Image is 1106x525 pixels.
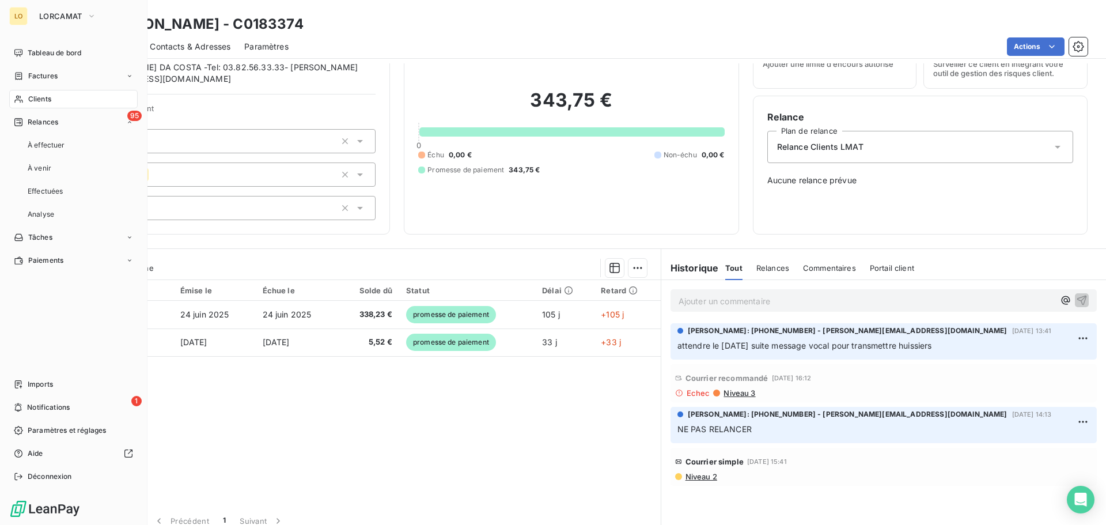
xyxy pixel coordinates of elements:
[722,388,755,398] span: Niveau 3
[28,232,52,243] span: Tâches
[933,59,1078,78] span: Surveiller ce client en intégrant votre outil de gestion des risques client.
[688,326,1007,336] span: [PERSON_NAME]: [PHONE_NUMBER] - [PERSON_NAME][EMAIL_ADDRESS][DOMAIN_NAME]
[244,41,289,52] span: Paramètres
[28,255,63,266] span: Paiements
[406,286,528,295] div: Statut
[28,117,58,127] span: Relances
[28,448,43,459] span: Aide
[28,163,51,173] span: À venir
[767,175,1073,186] span: Aucune relance prévue
[756,263,789,273] span: Relances
[180,309,229,319] span: 24 juin 2025
[509,165,540,175] span: 343,75 €
[870,263,914,273] span: Portail client
[28,48,81,58] span: Tableau de bord
[661,261,719,275] h6: Historique
[688,409,1007,420] span: [PERSON_NAME]: [PHONE_NUMBER] - [PERSON_NAME][EMAIL_ADDRESS][DOMAIN_NAME]
[1067,486,1094,513] div: Open Intercom Messenger
[747,458,787,465] span: [DATE] 15:41
[9,7,28,25] div: LO
[687,388,710,398] span: Echec
[344,337,392,348] span: 5,52 €
[28,209,54,220] span: Analyse
[427,150,444,160] span: Échu
[39,12,82,21] span: LORCAMAT
[427,165,504,175] span: Promesse de paiement
[28,379,53,390] span: Imports
[702,150,725,160] span: 0,00 €
[90,62,376,85] span: [PERSON_NAME] DA COSTA -Tel: 03.82.56.33.33- [PERSON_NAME][EMAIL_ADDRESS][DOMAIN_NAME]
[777,141,863,153] span: Relance Clients LMAT
[101,14,304,35] h3: [PERSON_NAME] - C0183374
[601,286,653,295] div: Retard
[677,341,932,350] span: attendre le [DATE] suite message vocal pour transmettre huissiers
[416,141,421,150] span: 0
[772,375,812,382] span: [DATE] 16:12
[601,309,624,319] span: +105 j
[28,186,63,197] span: Effectuées
[93,104,376,120] span: Propriétés Client
[542,309,560,319] span: 105 j
[406,334,496,351] span: promesse de paiement
[449,150,472,160] span: 0,00 €
[27,402,70,413] span: Notifications
[685,457,744,466] span: Courrier simple
[542,337,557,347] span: 33 j
[1012,411,1052,418] span: [DATE] 14:13
[127,111,142,121] span: 95
[28,471,72,482] span: Déconnexion
[149,169,158,180] input: Ajouter une valeur
[263,309,312,319] span: 24 juin 2025
[180,337,207,347] span: [DATE]
[418,89,724,123] h2: 343,75 €
[685,373,768,383] span: Courrier recommandé
[677,424,752,434] span: NE PAS RELANCER
[684,472,717,481] span: Niveau 2
[344,309,392,320] span: 338,23 €
[28,71,58,81] span: Factures
[542,286,587,295] div: Délai
[150,41,230,52] span: Contacts & Adresses
[725,263,743,273] span: Tout
[664,150,697,160] span: Non-échu
[763,59,893,69] span: Ajouter une limite d’encours autorisé
[131,396,142,406] span: 1
[28,425,106,436] span: Paramètres et réglages
[263,337,290,347] span: [DATE]
[344,286,392,295] div: Solde dû
[180,286,249,295] div: Émise le
[28,140,65,150] span: À effectuer
[406,306,496,323] span: promesse de paiement
[1007,37,1065,56] button: Actions
[767,110,1073,124] h6: Relance
[28,94,51,104] span: Clients
[263,286,331,295] div: Échue le
[601,337,621,347] span: +33 j
[9,500,81,518] img: Logo LeanPay
[803,263,856,273] span: Commentaires
[9,444,138,463] a: Aide
[1012,327,1052,334] span: [DATE] 13:41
